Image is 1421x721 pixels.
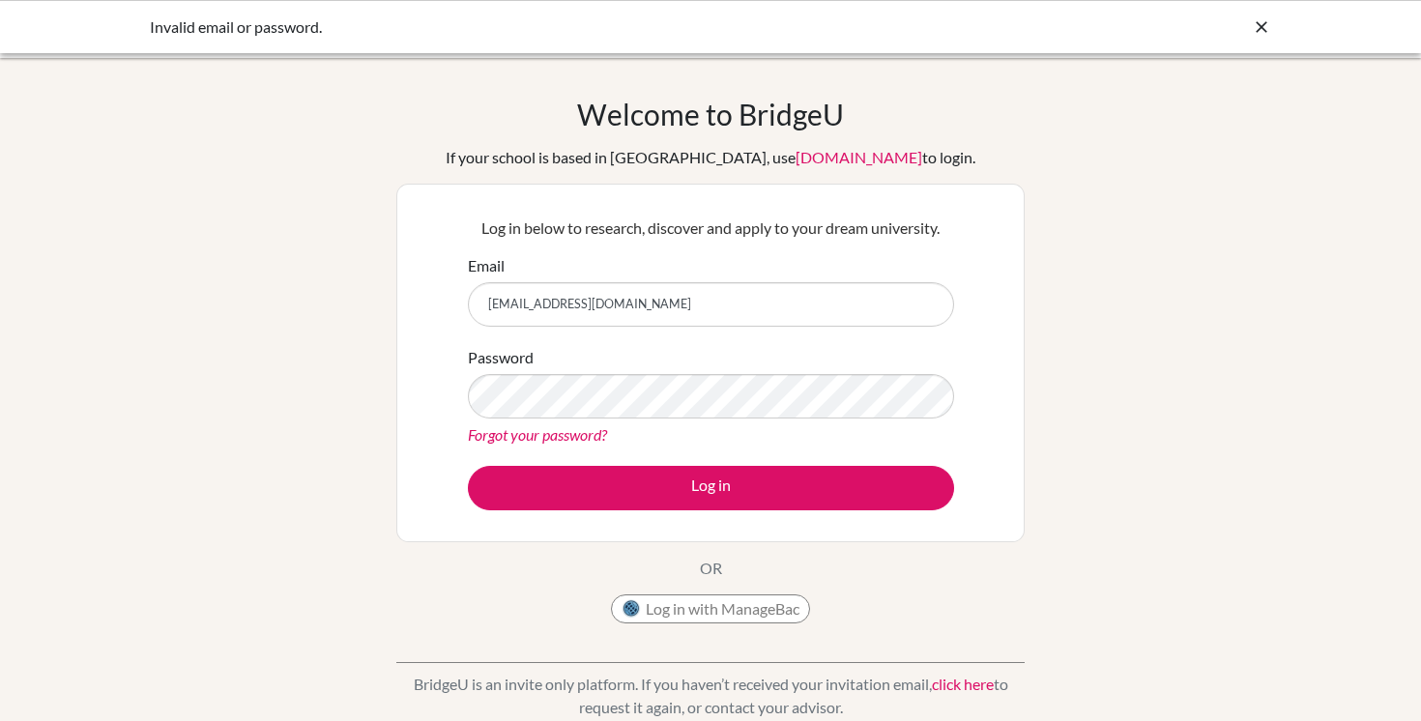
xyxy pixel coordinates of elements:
[468,466,954,510] button: Log in
[446,146,975,169] div: If your school is based in [GEOGRAPHIC_DATA], use to login.
[468,216,954,240] p: Log in below to research, discover and apply to your dream university.
[468,254,505,277] label: Email
[611,594,810,623] button: Log in with ManageBac
[150,15,981,39] div: Invalid email or password.
[396,673,1025,719] p: BridgeU is an invite only platform. If you haven’t received your invitation email, to request it ...
[796,148,922,166] a: [DOMAIN_NAME]
[468,346,534,369] label: Password
[700,557,722,580] p: OR
[577,97,844,131] h1: Welcome to BridgeU
[932,675,994,693] a: click here
[468,425,607,444] a: Forgot your password?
